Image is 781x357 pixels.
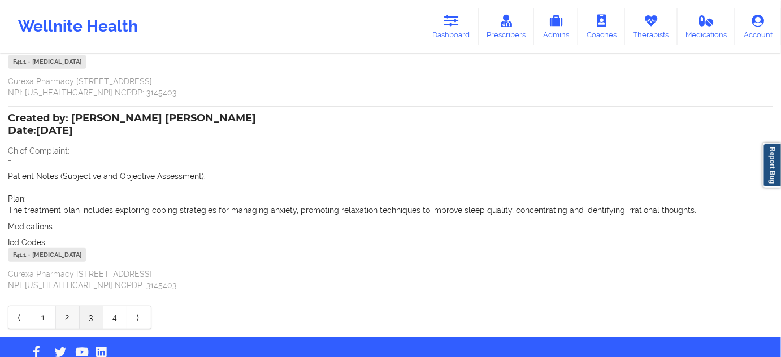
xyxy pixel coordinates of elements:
p: Date: [DATE] [8,124,256,138]
a: 4 [103,306,127,329]
span: Icd Codes [8,238,45,247]
div: F41.1 - [MEDICAL_DATA] [8,55,86,69]
a: 3 [80,306,103,329]
div: Pagination Navigation [8,306,151,329]
a: Medications [678,8,736,45]
span: Medications [8,222,53,231]
a: Coaches [578,8,625,45]
span: Patient Notes (Subjective and Objective Assessment): [8,172,206,181]
a: 1 [32,306,56,329]
p: Curexa Pharmacy [STREET_ADDRESS] NPI: [US_HEALTHCARE_NPI] NCPDP: 3145403 [8,76,773,98]
a: Admins [534,8,578,45]
p: Curexa Pharmacy [STREET_ADDRESS] NPI: [US_HEALTHCARE_NPI] NCPDP: 3145403 [8,268,773,291]
a: Dashboard [424,8,479,45]
span: Plan: [8,194,26,203]
div: F41.1 - [MEDICAL_DATA] [8,248,86,262]
a: Next item [127,306,151,329]
a: Therapists [625,8,678,45]
span: Chief Complaint: [8,146,70,155]
p: - [8,155,773,166]
a: Account [735,8,781,45]
p: The treatment plan includes exploring coping strategies for managing anxiety, promoting relaxatio... [8,204,773,216]
a: Report Bug [763,143,781,188]
a: 2 [56,306,80,329]
a: Previous item [8,306,32,329]
p: - [8,182,773,193]
span: Icd Codes [8,45,45,54]
div: Created by: [PERSON_NAME] [PERSON_NAME] [8,112,256,138]
a: Prescribers [479,8,535,45]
